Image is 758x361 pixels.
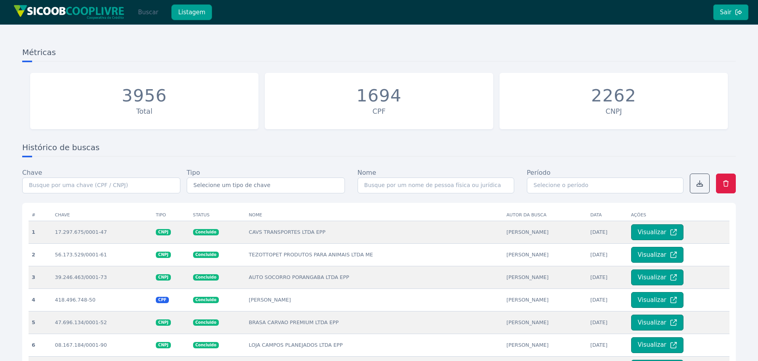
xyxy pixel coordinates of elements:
th: Nome [245,209,503,221]
td: [DATE] [587,243,628,266]
div: CPF [269,106,489,117]
span: CNPJ [156,342,171,348]
th: # [29,209,52,221]
input: Busque por um nome de pessoa física ou jurídica [358,178,514,193]
div: CNPJ [503,106,724,117]
td: 418.496.748-50 [52,288,152,311]
h3: Métricas [22,47,736,61]
label: Chave [22,168,42,178]
td: [PERSON_NAME] [503,288,587,311]
th: Data [587,209,628,221]
td: CAVS TRANSPORTES LTDA EPP [245,221,503,243]
button: Visualizar [631,224,683,240]
span: CNPJ [156,229,171,235]
td: [PERSON_NAME] [503,266,587,288]
td: [PERSON_NAME] [503,311,587,334]
td: [DATE] [587,334,628,356]
h3: Histórico de buscas [22,142,736,157]
label: Período [527,168,551,178]
span: Concluido [193,229,219,235]
span: Concluido [193,319,219,326]
span: CNPJ [156,319,171,326]
button: Visualizar [631,337,683,353]
input: Busque por uma chave (CPF / CNPJ) [22,178,180,193]
span: Concluido [193,297,219,303]
div: Total [34,106,255,117]
td: 39.246.463/0001-73 [52,266,152,288]
th: Tipo [153,209,190,221]
td: TEZOTTOPET PRODUTOS PARA ANIMAIS LTDA ME [245,243,503,266]
button: Visualizar [631,292,683,308]
td: 47.696.134/0001-52 [52,311,152,334]
span: CPF [156,297,169,303]
img: img/sicoob_cooplivre.png [13,5,124,19]
th: 3 [29,266,52,288]
th: 6 [29,334,52,356]
td: 17.297.675/0001-47 [52,221,152,243]
th: 2 [29,243,52,266]
td: [DATE] [587,288,628,311]
td: [PERSON_NAME] [245,288,503,311]
div: 3956 [122,86,167,106]
td: [PERSON_NAME] [503,221,587,243]
th: Status [190,209,246,221]
span: Concluido [193,274,219,281]
label: Tipo [187,168,200,178]
button: Listagem [171,4,212,20]
th: 4 [29,288,52,311]
td: LOJA CAMPOS PLANEJADOS LTDA EPP [245,334,503,356]
span: Concluido [193,342,219,348]
td: [PERSON_NAME] [503,334,587,356]
th: Chave [52,209,152,221]
button: Sair [713,4,748,20]
th: Autor da busca [503,209,587,221]
span: CNPJ [156,252,171,258]
span: Concluido [193,252,219,258]
td: [PERSON_NAME] [503,243,587,266]
th: 5 [29,311,52,334]
td: 08.167.184/0001-90 [52,334,152,356]
input: Selecione o período [527,178,683,193]
div: 1694 [356,86,402,106]
th: 1 [29,221,52,243]
th: Ações [628,209,729,221]
button: Visualizar [631,315,683,330]
button: Visualizar [631,247,683,263]
button: Buscar [131,4,165,20]
label: Nome [358,168,376,178]
td: [DATE] [587,311,628,334]
td: BRASA CARVAO PREMIUM LTDA EPP [245,311,503,334]
div: 2262 [591,86,636,106]
td: 56.173.529/0001-61 [52,243,152,266]
td: [DATE] [587,266,628,288]
td: AUTO SOCORRO PORANGABA LTDA EPP [245,266,503,288]
td: [DATE] [587,221,628,243]
span: CNPJ [156,274,171,281]
button: Visualizar [631,269,683,285]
